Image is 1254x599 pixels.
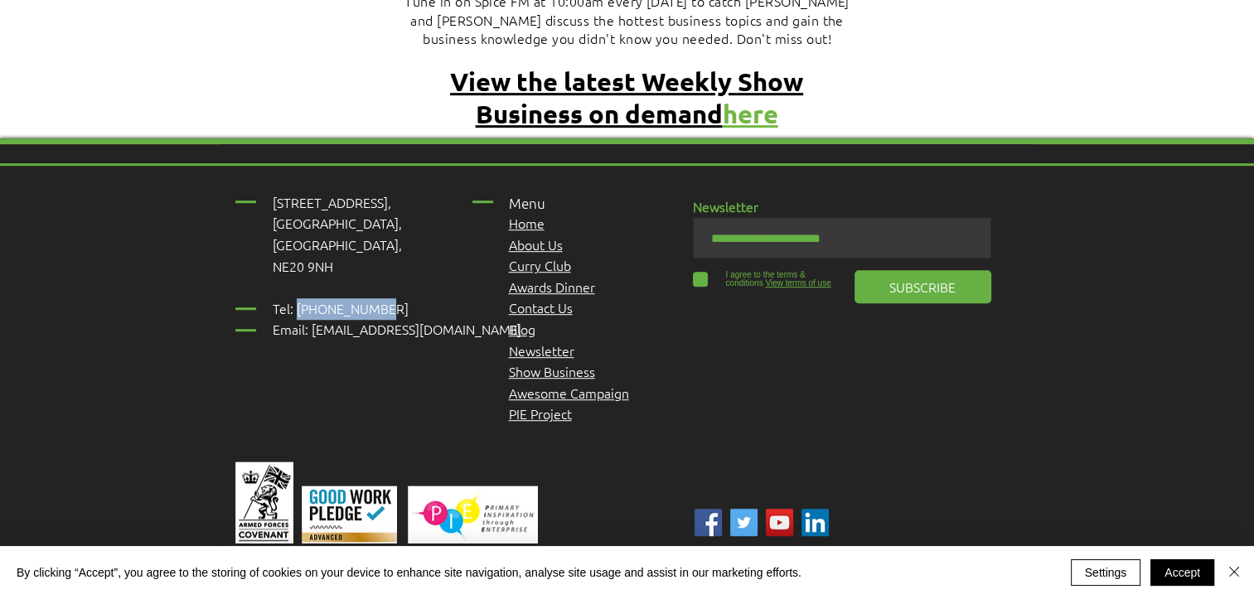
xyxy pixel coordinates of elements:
span: [GEOGRAPHIC_DATA], [273,235,402,254]
img: Close [1224,562,1244,582]
span: Awesome Campaign [509,384,629,402]
a: Awards Dinner [509,278,595,296]
a: Show Business [509,362,595,380]
img: YouTube [766,509,793,536]
span: By clicking “Accept”, you agree to the storing of cookies on your device to enhance site navigati... [17,565,801,580]
span: Our Charity Partner [408,544,523,563]
img: ABC [695,509,722,536]
img: Linked In [801,509,829,536]
a: Blog [509,320,535,338]
a: Contact Us [509,298,573,316]
span: Newsletter [693,197,758,215]
a: View terms of use [763,278,831,287]
img: ABC [730,509,758,536]
button: Close [1224,559,1244,586]
button: Settings [1071,559,1141,586]
button: Accept [1150,559,1214,586]
a: Curry Club [509,256,571,274]
span: Tel: [PHONE_NUMBER] Email: [EMAIL_ADDRESS][DOMAIN_NAME] [273,299,521,339]
span: View the latest Weekly Show Business on demand [450,65,803,129]
ul: Social Bar [695,509,829,536]
a: Home [509,214,545,232]
span: [GEOGRAPHIC_DATA], [273,214,402,232]
span: I agree to the terms & conditions [726,270,806,287]
span: Menu [509,194,545,212]
span: here [723,98,778,129]
a: Newsletter [509,341,574,360]
span: SUBSCRIBE [889,278,956,296]
span: NE20 9NH [273,257,333,275]
button: SUBSCRIBE [855,270,991,303]
a: About Us [509,235,563,254]
span: [STREET_ADDRESS], [273,193,391,211]
a: View the latest Weekly Show Business on demandhere [450,65,803,129]
a: PIE Project [509,404,572,423]
span: View terms of use [765,278,830,287]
